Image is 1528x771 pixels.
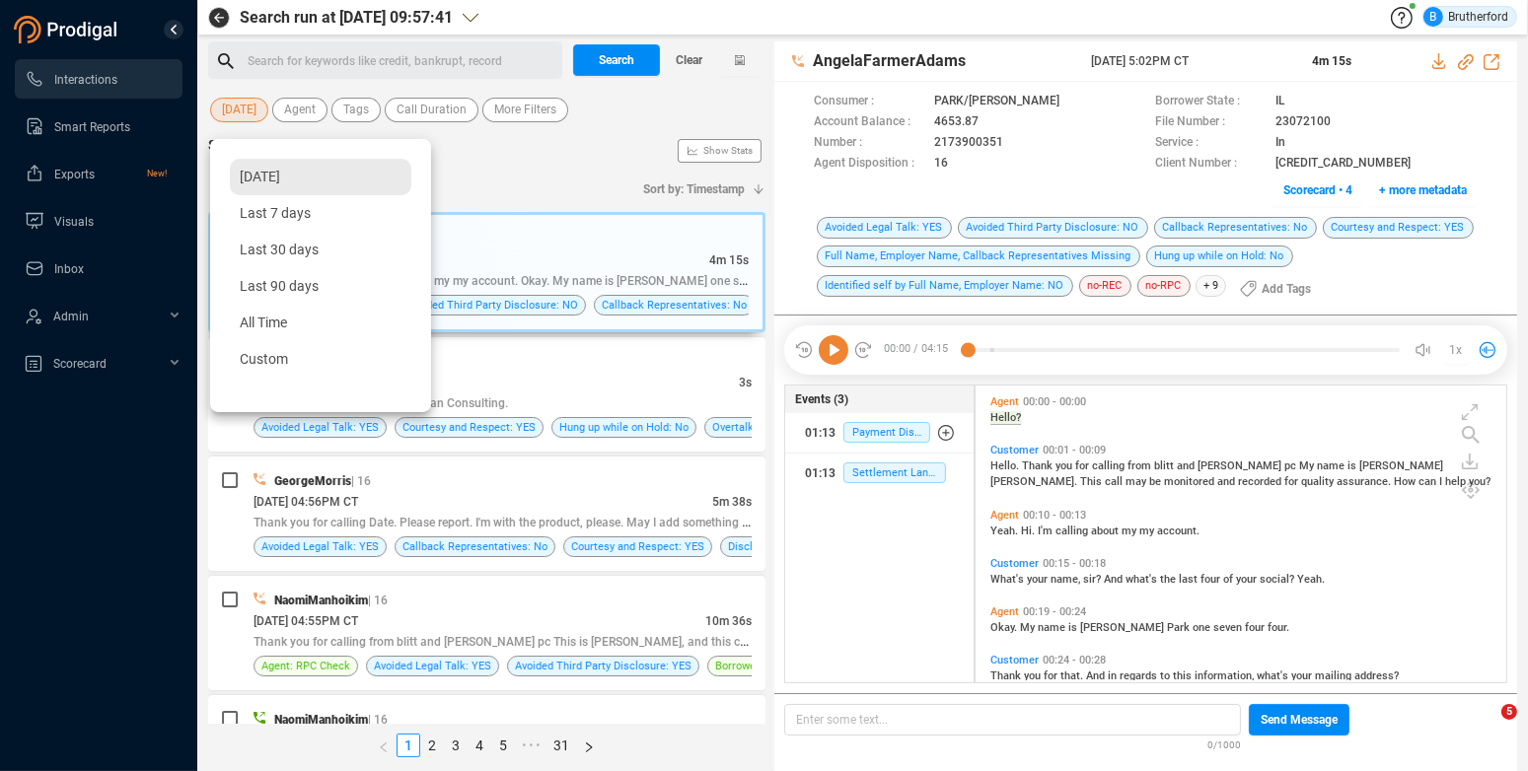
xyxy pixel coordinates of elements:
[1213,621,1245,634] span: seven
[990,444,1039,456] span: Customer
[1157,525,1200,537] span: account.
[1027,573,1051,586] span: your
[814,154,924,175] span: Agent Disposition :
[14,16,122,43] img: prodigal-logo
[1019,509,1090,522] span: 00:10 - 00:13
[371,734,397,757] li: Previous Page
[515,734,546,757] li: Next 5 Pages
[240,169,280,184] span: [DATE]
[709,253,749,267] span: 4m 15s
[1126,573,1160,586] span: what's
[934,92,1059,112] span: PARK/[PERSON_NAME]
[15,106,182,146] li: Smart Reports
[1177,459,1198,472] span: and
[15,59,182,99] li: Interactions
[1196,275,1226,297] span: + 9
[1039,557,1110,570] span: 00:15 - 00:18
[1019,605,1090,618] span: 00:19 - 00:24
[494,98,556,122] span: More Filters
[990,669,1024,682] span: Thank
[985,390,1506,680] div: grid
[1439,475,1445,488] span: I
[1301,475,1337,488] span: quality
[785,454,974,493] button: 01:13Settlement Language
[1379,175,1467,206] span: + more metadata
[240,6,453,30] span: Search run at [DATE] 09:57:41
[284,98,316,122] span: Agent
[1249,704,1349,736] button: Send Message
[1179,573,1201,586] span: last
[331,98,381,122] button: Tags
[1149,475,1164,488] span: be
[1469,475,1491,488] span: you?
[571,537,704,556] span: Courtesy and Respect: YES
[261,537,379,556] span: Avoided Legal Talk: YES
[25,154,167,193] a: ExportsNew!
[1160,669,1173,682] span: to
[254,495,358,509] span: [DATE] 04:56PM CT
[1228,273,1323,305] button: Add Tags
[805,457,836,489] div: 01:13
[1108,669,1120,682] span: in
[25,248,167,288] a: Inbox
[712,495,752,509] span: 5m 38s
[1055,459,1075,472] span: you
[547,735,575,756] a: 31
[54,168,95,181] span: Exports
[491,734,515,757] li: 5
[469,735,490,756] a: 4
[643,174,745,205] span: Sort by: Timestamp
[261,657,350,675] span: Agent: RPC Check
[817,217,952,239] span: Avoided Legal Talk: YES
[934,133,1003,154] span: 2173900351
[1020,621,1038,634] span: My
[515,734,546,757] span: •••
[1038,621,1068,634] span: name
[54,215,94,229] span: Visuals
[378,741,390,753] span: left
[1337,475,1394,488] span: assurance.
[222,98,256,122] span: [DATE]
[1236,573,1260,586] span: your
[805,417,836,449] div: 01:13
[53,310,89,323] span: Admin
[676,44,702,76] span: Clear
[785,413,974,453] button: 01:13Payment Discussion
[990,525,1021,537] span: Yeah.
[1195,669,1257,682] span: information,
[1207,736,1241,752] span: 0/1000
[1257,669,1291,682] span: what's
[25,59,167,99] a: Interactions
[1297,573,1325,586] span: Yeah.
[1217,475,1238,488] span: and
[1080,475,1105,488] span: This
[254,633,851,649] span: Thank you for calling from blitt and [PERSON_NAME] pc This is [PERSON_NAME], and this call may be...
[208,137,310,153] span: Search Results :
[15,248,182,288] li: Inbox
[990,605,1019,618] span: Agent
[468,734,491,757] li: 4
[1160,573,1179,586] span: the
[703,33,753,269] span: Show Stats
[583,741,595,753] span: right
[1139,525,1157,537] span: my
[1284,475,1301,488] span: for
[1261,704,1338,736] span: Send Message
[843,462,946,483] span: Settlement Language
[210,98,268,122] button: [DATE]
[631,174,765,205] button: Sort by: Timestamp
[990,395,1019,408] span: Agent
[240,351,288,367] span: Custom
[1146,245,1293,267] span: Hung up while on Hold: No
[1275,133,1285,154] span: In
[843,422,930,443] span: Payment Discussion
[712,418,773,437] span: Overtalk: No
[576,734,602,757] button: right
[576,734,602,757] li: Next Page
[208,337,765,452] div: AbelBarrera| 16[DATE] 05:00PM CT3sThank you for calling Pan American Consulting.Avoided Legal Tal...
[1055,525,1091,537] span: calling
[240,315,287,330] span: All Time
[990,475,1080,488] span: [PERSON_NAME].
[1193,621,1213,634] span: one
[990,557,1039,570] span: Customer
